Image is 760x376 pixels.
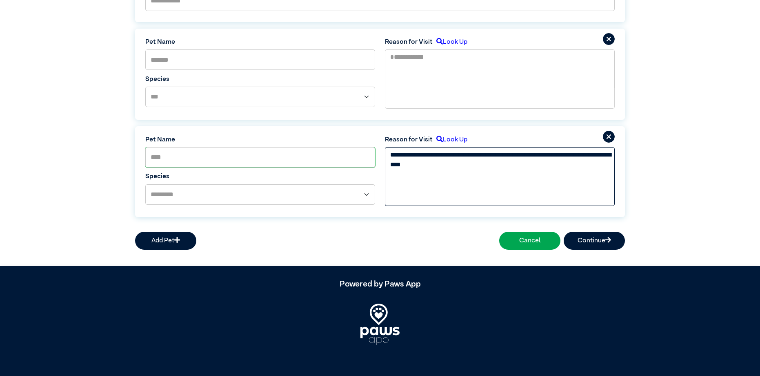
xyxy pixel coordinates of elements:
button: Cancel [499,232,560,250]
img: PawsApp [360,304,400,345]
label: Pet Name [145,37,375,47]
label: Species [145,172,375,181]
label: Pet Name [145,135,375,145]
button: Add Pet [135,232,196,250]
label: Look Up [433,37,467,47]
h5: Powered by Paws App [135,279,625,289]
label: Species [145,74,375,84]
label: Look Up [433,135,467,145]
button: Continue [564,232,625,250]
label: Reason for Visit [385,37,433,47]
label: Reason for Visit [385,135,433,145]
